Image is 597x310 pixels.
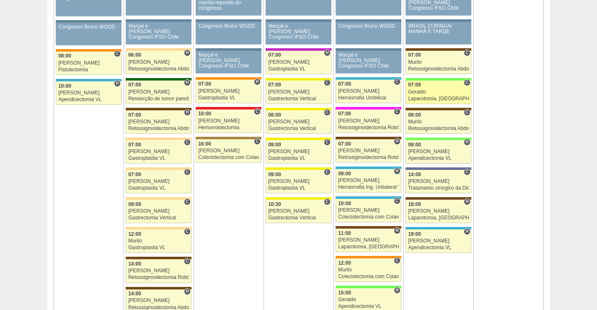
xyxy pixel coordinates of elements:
div: [PERSON_NAME] [338,89,399,94]
div: Key: Santa Rita [266,167,331,170]
a: H 07:00 [PERSON_NAME] Retossigmoidectomia Abdominal VL [126,110,191,134]
span: Consultório [394,257,400,264]
div: Apendicectomia VL [408,245,469,250]
a: H 07:00 [PERSON_NAME] Retossigmoidectomia Robótica [336,139,401,163]
div: Laparotomia, [GEOGRAPHIC_DATA], Drenagem, Bridas VL [408,96,469,102]
div: Key: Aviso [196,19,261,22]
div: [PERSON_NAME] [268,119,329,125]
div: Key: Santa Joana [336,137,401,139]
span: 09:00 [268,142,281,148]
div: Key: Santa Joana [406,197,471,200]
div: Key: Bartira [126,167,191,170]
a: C 10:30 [PERSON_NAME] Gastrectomia Vertical [266,200,331,223]
span: 09:00 [128,201,141,207]
a: C 09:00 [PERSON_NAME] Gastroplastia VL [266,170,331,193]
span: Consultório [254,108,260,115]
span: 07:00 [128,82,141,88]
a: C 07:00 [PERSON_NAME] Gastroplastia VL [126,170,191,193]
div: Gastroplastia VL [268,156,329,161]
div: Retossigmoidectomia Abdominal VL [128,126,189,131]
div: Marçal e [PERSON_NAME] Congresso IFSO Chile [199,52,258,69]
span: 19:00 [408,231,421,237]
div: Key: Oswaldo Cruz Paulista [196,137,261,139]
div: [PERSON_NAME] [268,60,329,65]
span: 09:00 [268,172,281,177]
div: Murilo [408,60,469,65]
span: Hospital [394,168,400,175]
div: Key: Vila Nova Star [406,167,471,170]
div: [PERSON_NAME] [268,179,329,184]
div: [PERSON_NAME] [128,298,189,303]
div: Retossigmoidectomia Robótica [338,155,399,160]
div: Key: Aviso [406,19,471,22]
div: [PERSON_NAME] [408,179,469,184]
span: 08:00 [58,53,71,59]
span: Consultório [184,139,190,146]
div: Apendicectomia VL [408,156,469,161]
div: Gastroplastia VL [268,185,329,191]
span: Hospital [464,139,470,146]
a: H 09:00 [PERSON_NAME] Apendicectomia VL [406,140,471,164]
span: 14:00 [128,261,141,267]
span: Consultório [324,109,330,116]
div: Key: Santa Rita [266,78,331,81]
div: Gastrectomia Vertical [268,96,329,102]
a: C 16:00 [PERSON_NAME] Colecistectomia com Colangiografia VL [196,139,261,163]
span: 10:00 [58,83,71,89]
span: 07:00 [128,112,141,118]
span: 07:00 [198,81,211,87]
div: [PERSON_NAME] [128,89,189,95]
span: Hospital [184,109,190,116]
div: Colecistectomia com Colangiografia VL [198,155,259,160]
div: Herniorrafia Ing. Unilateral VL [338,185,399,190]
span: Consultório [324,79,330,86]
a: H 07:00 [PERSON_NAME] Gastroplastia VL [196,80,261,103]
div: [PERSON_NAME] [198,118,259,124]
div: [PERSON_NAME] [128,268,189,274]
div: Key: Santa Rita [266,138,331,140]
span: Consultório [464,49,470,56]
div: [PERSON_NAME] [128,208,189,214]
span: Consultório [464,79,470,86]
div: Apendicectomia VL [338,304,399,309]
span: 10:30 [268,201,281,207]
div: Fistulectomia [58,67,119,73]
div: Key: Santa Joana [126,108,191,110]
div: Key: Brasil [406,138,471,140]
span: Consultório [394,198,400,204]
a: C 07:00 [PERSON_NAME] Retossigmoidectomia Robótica [336,109,401,133]
a: C 12:00 Murilo Gastroplastia VL [126,229,191,253]
div: Key: Neomater [336,196,401,199]
a: C 07:00 Murilo Retossigmoidectomia Abdominal VL [406,51,471,74]
a: H 11:00 [PERSON_NAME] Laparotomia, [GEOGRAPHIC_DATA], Drenagem, Bridas [336,229,401,252]
div: Retossigmoidectomia Abdominal VL [408,126,469,131]
div: Gastrectomia Vertical [128,215,189,221]
div: Key: Brasil [406,78,471,81]
div: Key: Aviso [196,48,261,51]
span: Hospital [184,79,190,86]
span: Consultório [184,169,190,175]
div: Murilo [338,267,399,273]
a: H 10:00 [PERSON_NAME] Apendicectomia VL [56,81,121,105]
div: Retossigmoidectomia Abdominal VL [408,66,469,72]
div: Gastrectomia Vertical [268,126,329,131]
div: Ressecção de tumor parede abdominal pélvica [128,96,189,102]
div: Key: Santa Joana [126,287,191,289]
a: Marçal e [PERSON_NAME] Congresso IFSO Chile [336,51,401,73]
div: Key: Neomater [406,227,471,229]
span: Consultório [394,108,400,115]
div: Key: Santa Joana [336,226,401,229]
div: Key: Santa Joana [406,108,471,110]
div: [PERSON_NAME] [128,179,189,184]
div: Key: Aviso [266,19,331,22]
span: 08:00 [408,112,421,118]
span: Consultório [324,198,330,205]
span: 07:00 [268,82,281,88]
a: H 07:00 [PERSON_NAME] Ressecção de tumor parede abdominal pélvica [126,81,191,104]
div: [PERSON_NAME] [338,178,399,183]
div: [PERSON_NAME] [198,89,259,94]
div: Apendicectomia VL [58,97,119,102]
a: C 12:00 Murilo Colecistectomia com Colangiografia VL [336,258,401,282]
div: BRASIL CURINGA/ MANHÃ E TARDE [408,23,468,34]
div: Key: São Luiz - SCS [336,256,401,258]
